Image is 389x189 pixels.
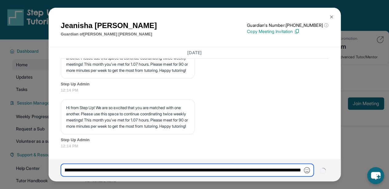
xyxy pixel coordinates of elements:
[61,20,157,31] h1: Jeanisha [PERSON_NAME]
[367,167,384,184] button: chat-button
[61,31,157,37] p: Guardian of [PERSON_NAME] [PERSON_NAME]
[61,50,328,56] h3: [DATE]
[329,14,334,19] img: Close Icon
[61,137,328,143] span: Step Up Admin
[61,81,328,87] span: Step Up Admin
[66,105,189,129] p: Hi from Step Up! We are so excited that you are matched with one another. Please use this space t...
[324,22,328,28] span: ⓘ
[61,87,328,93] span: 12:14 PM
[61,143,328,149] span: 12:14 PM
[247,22,328,28] p: Guardian's Number: [PHONE_NUMBER]
[247,28,328,35] p: Copy Meeting Invitation
[66,49,189,73] p: Hi from Step Up! We are so excited that you are matched with one another. Please use this space t...
[294,29,300,34] img: Copy Icon
[304,167,310,173] img: Emoji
